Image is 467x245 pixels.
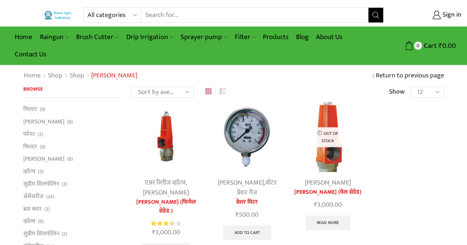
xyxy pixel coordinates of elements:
span: Browse [23,85,43,93]
a: Products [259,28,292,46]
a: Brush Cutter [72,28,122,46]
a: [PERSON_NAME] [305,177,351,188]
bdi: 500.00 [236,209,258,220]
span: ₹ [152,227,155,238]
span: (6) [38,218,44,225]
a: [PERSON_NAME] (फिमेल थ्रेडेड ) [131,198,201,216]
a: [PERSON_NAME] [218,177,264,188]
bdi: 3,000.00 [314,199,342,210]
a: फिल्टर [23,105,37,115]
a: Filter [231,28,259,46]
span: (5) [38,168,44,175]
img: Water Pressure Meter [212,102,282,172]
span: ₹ [439,40,442,52]
a: व्हाॅल्व [23,165,35,178]
a: व्हाॅल्व [23,215,35,228]
button: Search button [368,8,383,22]
div: Rated 3.50 out of 5 [151,220,181,227]
span: (8) [67,155,73,163]
a: Blog [292,28,312,46]
a: Sprayer pump [177,28,231,46]
a: About Us [312,28,346,46]
a: Return to previous page [376,71,444,81]
a: 0 Cart ₹0.00 [391,39,456,53]
h1: [PERSON_NAME] [91,72,137,80]
a: ब्रश कटर [23,203,42,215]
bdi: 0.00 [439,40,456,52]
span: (9) [40,143,45,151]
span: (2) [38,131,43,138]
span: ₹ [236,209,239,220]
span: Cart [422,41,437,51]
span: ₹ [314,199,317,210]
a: सुप्रीम सिलपोलिन [23,178,59,190]
a: अ‍ॅसेसरीज [23,190,44,203]
a: सुप्रीम सिलपोलिन [23,228,59,240]
a: Home [11,28,36,46]
a: Raingun [36,28,72,46]
a: [PERSON_NAME] (मेल थ्रेडेड) [293,188,363,197]
a: Read more about “प्रेशर रिलीफ व्हाॅल्व (मेल थ्रेडेड)” [306,216,351,230]
bdi: 3,000.00 [152,227,180,238]
a: Home [23,71,41,81]
a: Add to cart: “प्रेशर मिटर” [223,225,271,240]
span: (9) [40,106,45,113]
span: (8) [67,118,73,126]
span: (2) [62,230,67,238]
a: [PERSON_NAME] [143,187,189,198]
input: Search for... [142,8,368,22]
a: Sign in [395,8,461,22]
nav: Breadcrumb [23,71,137,81]
a: Shop [48,71,63,81]
span: (24) [46,193,54,200]
a: Contact Us [11,46,50,63]
span: Show [389,87,405,97]
span: Sign in [441,10,461,20]
span: (3) [44,206,50,213]
a: [PERSON_NAME] [23,153,65,165]
p: Out of stock [310,127,346,147]
a: एअर रिलीज व्हाॅल्व [145,177,186,188]
div: , [131,178,201,198]
span: 0 [414,42,422,49]
span: Rated out of 5 [151,220,172,227]
img: male threaded pressure relief valve [293,102,363,172]
a: फॉगर [23,128,35,140]
a: फिल्टर [23,140,37,153]
a: वॉटर प्रेशर गेज [237,177,277,198]
div: , [212,178,282,198]
a: Shop [69,71,85,81]
span: (2) [62,181,67,188]
a: Drip Irrigation [123,28,177,46]
a: प्रेशर मिटर [212,198,282,207]
select: Shop order [131,87,194,98]
a: [PERSON_NAME] [23,116,65,128]
img: pressure relief valve [131,102,201,172]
